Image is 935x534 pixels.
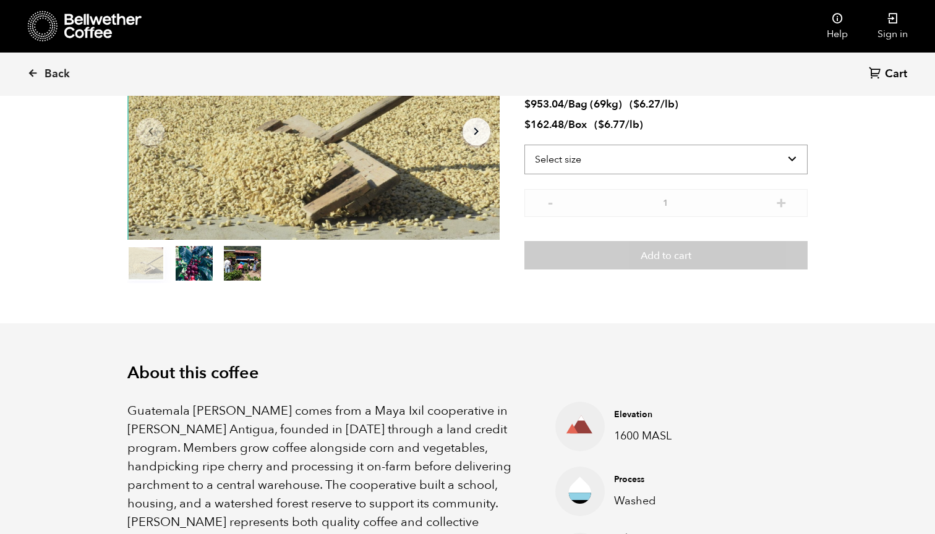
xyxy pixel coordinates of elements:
[568,117,587,132] span: Box
[564,97,568,111] span: /
[614,473,785,486] h4: Process
[614,409,785,421] h4: Elevation
[564,117,568,132] span: /
[598,117,604,132] span: $
[633,97,639,111] span: $
[543,195,558,208] button: -
[568,97,622,111] span: Bag (69kg)
[594,117,643,132] span: ( )
[524,97,531,111] span: $
[869,66,910,83] a: Cart
[625,117,639,132] span: /lb
[127,363,808,383] h2: About this coffee
[885,67,907,82] span: Cart
[524,241,808,269] button: Add to cart
[774,195,789,208] button: +
[633,97,660,111] bdi: 6.27
[524,97,564,111] bdi: 953.04
[660,97,675,111] span: /lb
[524,117,564,132] bdi: 162.48
[614,493,785,509] p: Washed
[45,67,70,82] span: Back
[630,97,678,111] span: ( )
[598,117,625,132] bdi: 6.77
[614,428,785,444] p: 1600 MASL
[524,117,531,132] span: $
